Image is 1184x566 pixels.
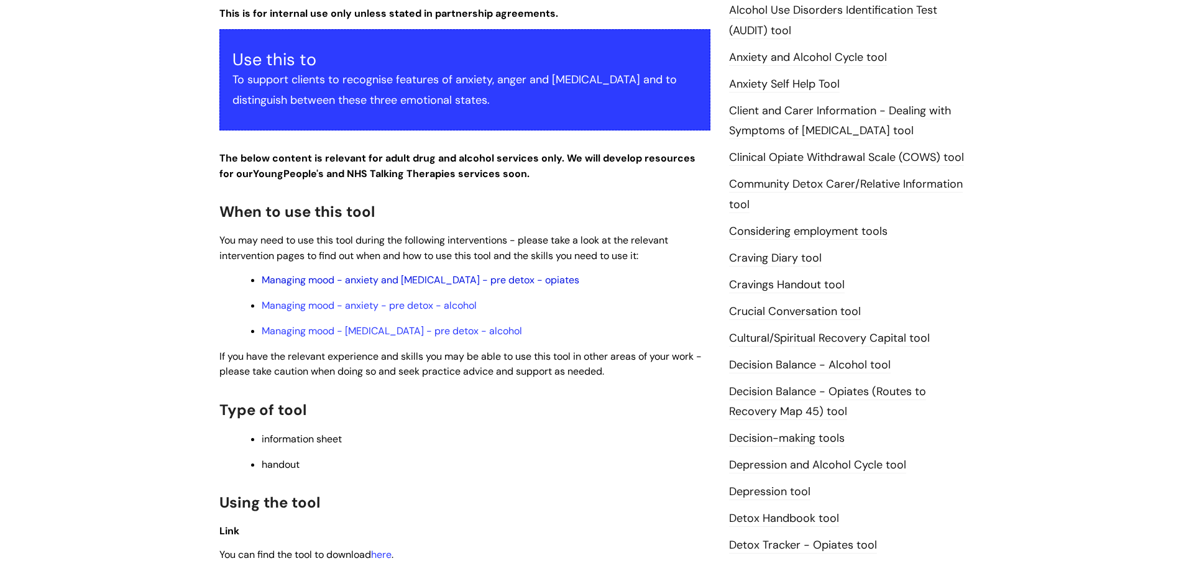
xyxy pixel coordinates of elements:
[371,548,392,561] a: here
[729,103,951,139] a: Client and Carer Information - Dealing with Symptoms of [MEDICAL_DATA] tool
[729,357,891,373] a: Decision Balance - Alcohol tool
[232,70,697,110] p: To support clients to recognise features of anxiety, anger and [MEDICAL_DATA] and to distinguish ...
[219,152,695,180] strong: The below content is relevant for adult drug and alcohol services only. We will develop resources...
[729,176,963,212] a: Community Detox Carer/Relative Information tool
[729,511,839,527] a: Detox Handbook tool
[232,50,697,70] h3: Use this to
[219,493,320,512] span: Using the tool
[729,277,845,293] a: Cravings Handout tool
[262,299,477,312] a: Managing mood - anxiety - pre detox - alcohol
[729,224,888,240] a: Considering employment tools
[219,7,558,20] strong: This is for internal use only unless stated in partnership agreements.
[219,400,306,419] span: Type of tool
[729,76,840,93] a: Anxiety Self Help Tool
[729,2,937,39] a: Alcohol Use Disorders Identification Test (AUDIT) tool
[729,331,930,347] a: Cultural/Spiritual Recovery Capital tool
[729,431,845,447] a: Decision-making tools
[262,458,300,471] span: handout
[729,150,964,166] a: Clinical Opiate Withdrawal Scale (COWS) tool
[219,202,375,221] span: When to use this tool
[219,548,393,561] span: You can find the tool to download .
[219,524,239,537] span: Link
[729,384,926,420] a: Decision Balance - Opiates (Routes to Recovery Map 45) tool
[729,50,887,66] a: Anxiety and Alcohol Cycle tool
[729,457,906,473] a: Depression and Alcohol Cycle tool
[729,304,861,320] a: Crucial Conversation tool
[729,484,810,500] a: Depression tool
[253,167,326,180] strong: Young
[262,432,342,445] span: information sheet
[262,324,522,337] a: Managing mood - [MEDICAL_DATA] - pre detox - alcohol
[219,350,702,378] span: If you have the relevant experience and skills you may be able to use this tool in other areas of...
[262,273,579,286] a: Managing mood - anxiety and [MEDICAL_DATA] - pre detox - opiates
[283,167,324,180] strong: People's
[219,234,668,262] span: You may need to use this tool during the following interventions - please take a look at the rele...
[729,537,877,554] a: Detox Tracker - Opiates tool
[729,250,822,267] a: Craving Diary tool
